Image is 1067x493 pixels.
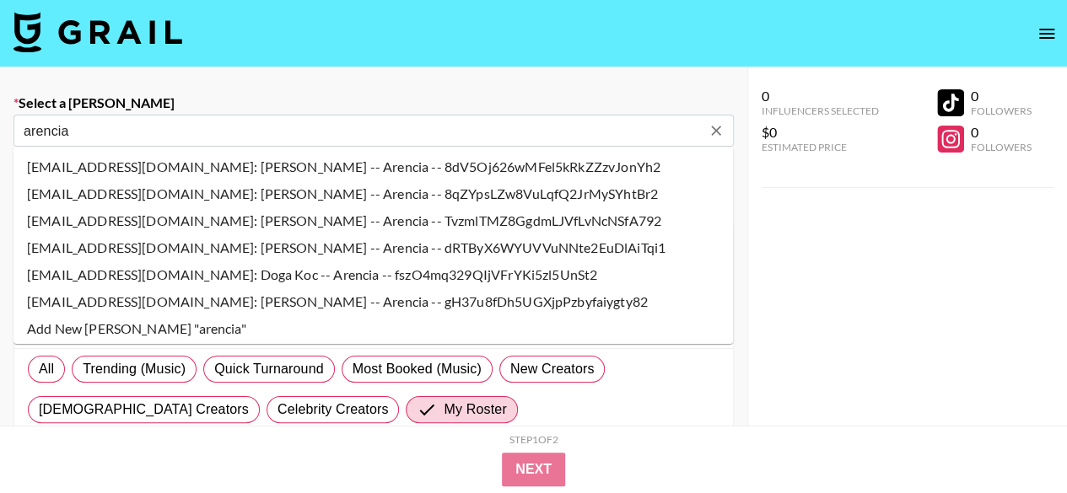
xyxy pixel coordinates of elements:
[13,94,734,111] label: Select a [PERSON_NAME]
[13,261,733,288] li: [EMAIL_ADDRESS][DOMAIN_NAME]: Doga Koc -- Arencia -- fszO4mq329QIjVFrYKi5zl5UnSt2
[13,180,733,207] li: [EMAIL_ADDRESS][DOMAIN_NAME]: [PERSON_NAME] -- Arencia -- 8qZYpsLZw8VuLqfQ2JrMySYhtBr2
[1030,17,1064,51] button: open drawer
[13,288,733,315] li: [EMAIL_ADDRESS][DOMAIN_NAME]: [PERSON_NAME] -- Arencia -- gH37u8fDh5UGXjpPzbyfaiygty82
[444,399,506,420] span: My Roster
[704,119,728,142] button: Clear
[762,141,879,153] div: Estimated Price
[762,88,879,104] div: 0
[13,207,733,234] li: [EMAIL_ADDRESS][DOMAIN_NAME]: [PERSON_NAME] -- Arencia -- TvzmlTMZ8GgdmLJVfLvNcNSfA792
[83,359,186,379] span: Trending (Music)
[971,124,1032,141] div: 0
[13,12,182,52] img: Grail Talent
[214,359,324,379] span: Quick Turnaround
[13,315,733,342] li: Add New [PERSON_NAME] "arencia"
[971,88,1032,104] div: 0
[353,359,482,379] span: Most Booked (Music)
[510,359,595,379] span: New Creators
[39,399,249,420] span: [DEMOGRAPHIC_DATA] Creators
[13,234,733,261] li: [EMAIL_ADDRESS][DOMAIN_NAME]: [PERSON_NAME] -- Arencia -- dRTByX6WYUVVuNNte2EuDlAiTqi1
[762,124,879,141] div: $0
[762,104,879,117] div: Influencers Selected
[509,433,558,446] div: Step 1 of 2
[39,359,54,379] span: All
[278,399,389,420] span: Celebrity Creators
[971,104,1032,117] div: Followers
[971,141,1032,153] div: Followers
[13,153,733,180] li: [EMAIL_ADDRESS][DOMAIN_NAME]: [PERSON_NAME] -- Arencia -- 8dV5Oj626wMFel5kRkZZzvJonYh2
[502,453,565,486] button: Next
